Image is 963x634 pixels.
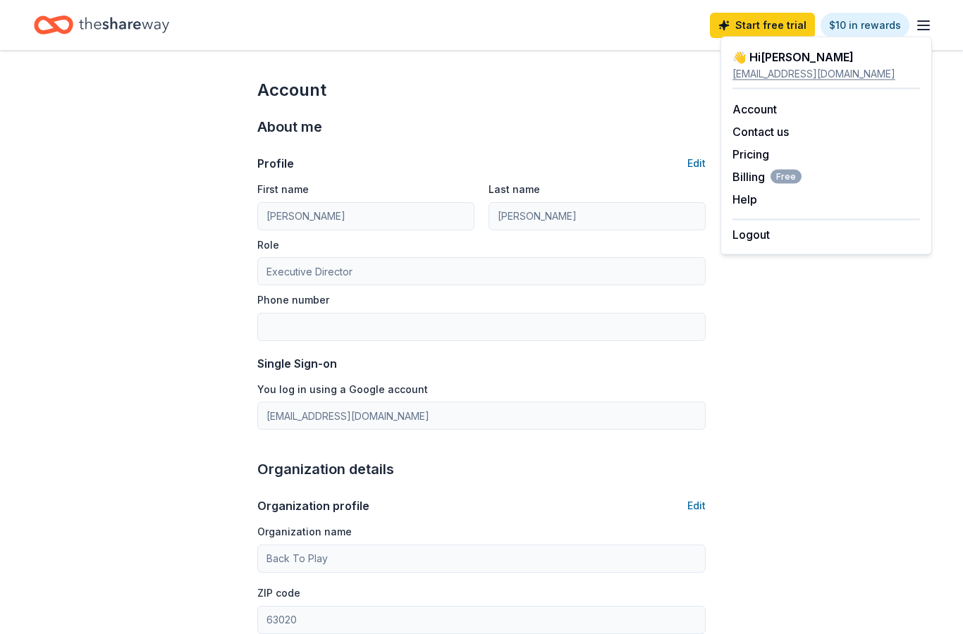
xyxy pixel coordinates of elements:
[821,13,909,38] a: $10 in rewards
[257,458,706,480] div: Organization details
[710,13,815,38] a: Start free trial
[489,182,540,197] label: Last name
[257,383,428,397] label: You log in using a Google account
[732,49,920,66] div: 👋 Hi [PERSON_NAME]
[732,191,757,208] button: Help
[687,497,706,514] button: Edit
[732,147,769,161] a: Pricing
[732,168,802,185] button: BillingFree
[732,123,789,140] button: Contact us
[257,155,294,172] div: Profile
[257,497,369,514] div: Organization profile
[732,226,770,243] button: Logout
[257,355,706,372] div: Single Sign-on
[257,606,706,634] input: 12345 (U.S. only)
[257,238,279,252] label: Role
[257,79,706,101] div: Account
[257,116,706,138] div: About me
[687,155,706,172] button: Edit
[34,8,169,42] a: Home
[257,586,300,600] label: ZIP code
[732,168,802,185] span: Billing
[257,293,329,307] label: Phone number
[732,102,777,116] a: Account
[257,525,352,539] label: Organization name
[771,170,802,184] span: Free
[257,182,309,197] label: First name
